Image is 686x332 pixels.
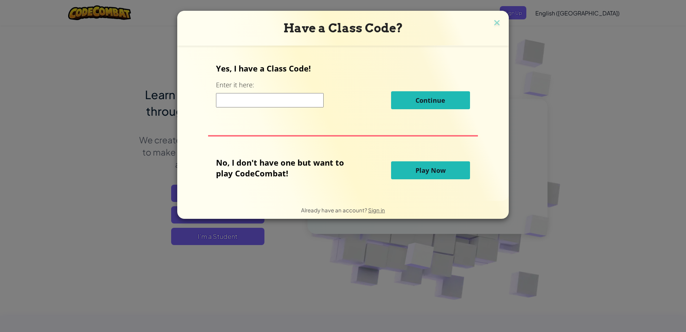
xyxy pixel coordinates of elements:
img: close icon [492,18,502,29]
a: Sign in [368,207,385,213]
span: Play Now [415,166,446,175]
p: Yes, I have a Class Code! [216,63,470,74]
span: Have a Class Code? [283,21,403,35]
span: Continue [415,96,445,105]
button: Play Now [391,161,470,179]
p: No, I don't have one but want to play CodeCombat! [216,157,355,179]
button: Continue [391,91,470,109]
label: Enter it here: [216,80,254,89]
span: Already have an account? [301,207,368,213]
